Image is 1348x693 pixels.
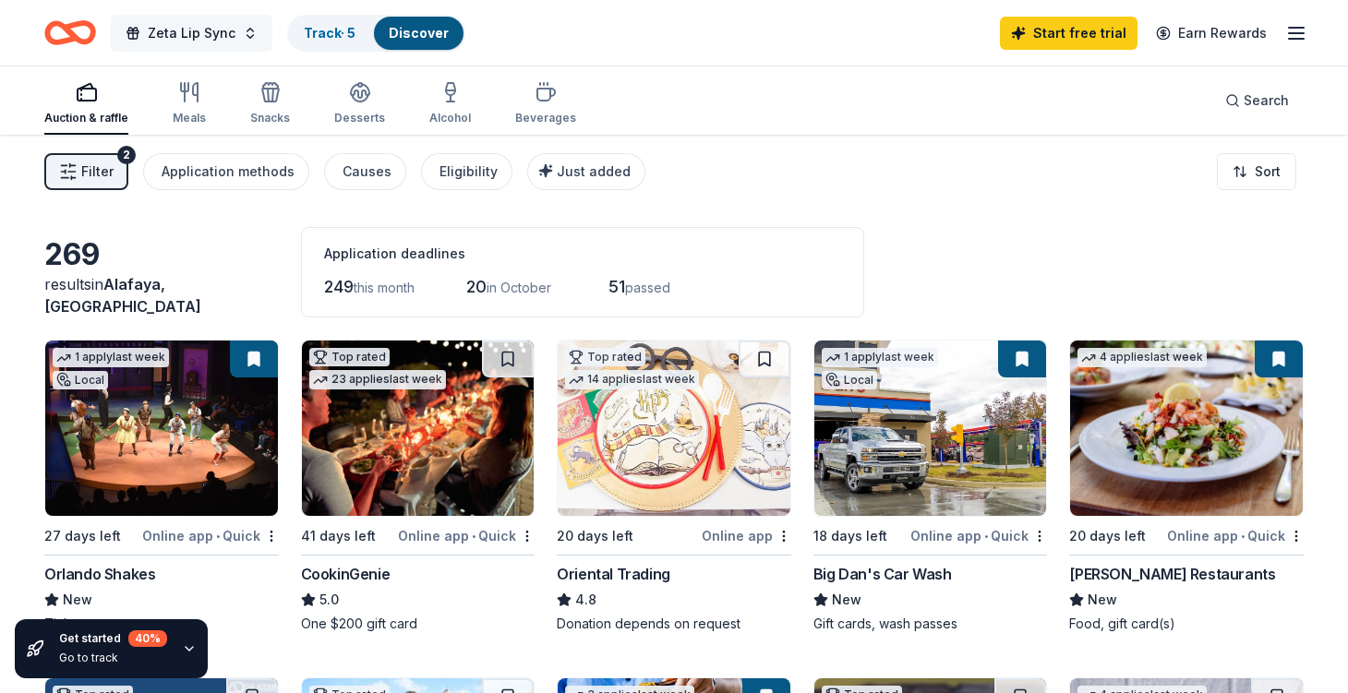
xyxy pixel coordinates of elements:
[910,524,1047,547] div: Online app Quick
[319,589,339,611] span: 5.0
[173,111,206,125] div: Meals
[301,525,376,547] div: 41 days left
[162,161,295,183] div: Application methods
[1069,563,1275,585] div: [PERSON_NAME] Restaurants
[1000,17,1137,50] a: Start free trial
[334,74,385,135] button: Desserts
[1069,340,1304,633] a: Image for Cameron Mitchell Restaurants4 applieslast week20 days leftOnline app•Quick[PERSON_NAME]...
[250,111,290,125] div: Snacks
[557,525,633,547] div: 20 days left
[832,589,861,611] span: New
[472,529,475,544] span: •
[813,615,1048,633] div: Gift cards, wash passes
[53,371,108,389] div: Local
[466,277,487,296] span: 20
[822,348,938,367] div: 1 apply last week
[1077,348,1207,367] div: 4 applies last week
[557,615,791,633] div: Donation depends on request
[128,630,167,647] div: 40 %
[813,525,887,547] div: 18 days left
[301,563,391,585] div: CookinGenie
[324,153,406,190] button: Causes
[515,111,576,125] div: Beverages
[142,524,279,547] div: Online app Quick
[44,525,121,547] div: 27 days left
[557,163,631,179] span: Just added
[822,371,877,389] div: Local
[309,348,390,366] div: Top rated
[557,563,670,585] div: Oriental Trading
[389,25,449,41] a: Discover
[324,277,354,296] span: 249
[429,111,471,125] div: Alcohol
[527,153,645,190] button: Just added
[301,615,536,633] div: One $200 gift card
[1167,524,1304,547] div: Online app Quick
[625,280,670,295] span: passed
[557,340,791,633] a: Image for Oriental TradingTop rated14 applieslast week20 days leftOnline appOriental Trading4.8Do...
[1241,529,1245,544] span: •
[302,341,535,516] img: Image for CookinGenie
[287,15,465,52] button: Track· 5Discover
[173,74,206,135] button: Meals
[813,340,1048,633] a: Image for Big Dan's Car Wash1 applylast weekLocal18 days leftOnline app•QuickBig Dan's Car WashNe...
[1244,90,1289,112] span: Search
[1069,525,1146,547] div: 20 days left
[813,563,952,585] div: Big Dan's Car Wash
[429,74,471,135] button: Alcohol
[304,25,355,41] a: Track· 5
[44,11,96,54] a: Home
[565,348,645,366] div: Top rated
[309,370,446,389] div: 23 applies last week
[558,341,790,516] img: Image for Oriental Trading
[44,275,201,316] span: in
[398,524,535,547] div: Online app Quick
[1255,161,1281,183] span: Sort
[439,161,498,183] div: Eligibility
[148,22,235,44] span: Zeta Lip Sync
[117,146,136,164] div: 2
[59,630,167,647] div: Get started
[1069,615,1304,633] div: Food, gift card(s)
[1070,341,1303,516] img: Image for Cameron Mitchell Restaurants
[143,153,309,190] button: Application methods
[324,243,841,265] div: Application deadlines
[334,111,385,125] div: Desserts
[814,341,1047,516] img: Image for Big Dan's Car Wash
[111,15,272,52] button: Zeta Lip Sync
[44,340,279,633] a: Image for Orlando Shakes1 applylast weekLocal27 days leftOnline app•QuickOrlando ShakesNewTickets
[44,275,201,316] span: Alafaya, [GEOGRAPHIC_DATA]
[343,161,391,183] div: Causes
[487,280,551,295] span: in October
[608,277,625,296] span: 51
[565,370,699,389] div: 14 applies last week
[984,529,988,544] span: •
[702,524,791,547] div: Online app
[354,280,415,295] span: this month
[59,651,167,665] div: Go to track
[81,161,114,183] span: Filter
[1210,82,1304,119] button: Search
[1217,153,1296,190] button: Sort
[44,153,128,190] button: Filter2
[421,153,512,190] button: Eligibility
[515,74,576,135] button: Beverages
[575,589,596,611] span: 4.8
[44,236,279,273] div: 269
[44,563,155,585] div: Orlando Shakes
[45,341,278,516] img: Image for Orlando Shakes
[250,74,290,135] button: Snacks
[44,111,128,125] div: Auction & raffle
[63,589,92,611] span: New
[216,529,220,544] span: •
[1088,589,1117,611] span: New
[44,74,128,135] button: Auction & raffle
[1145,17,1278,50] a: Earn Rewards
[53,348,169,367] div: 1 apply last week
[301,340,536,633] a: Image for CookinGenieTop rated23 applieslast week41 days leftOnline app•QuickCookinGenie5.0One $2...
[44,273,279,317] div: results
